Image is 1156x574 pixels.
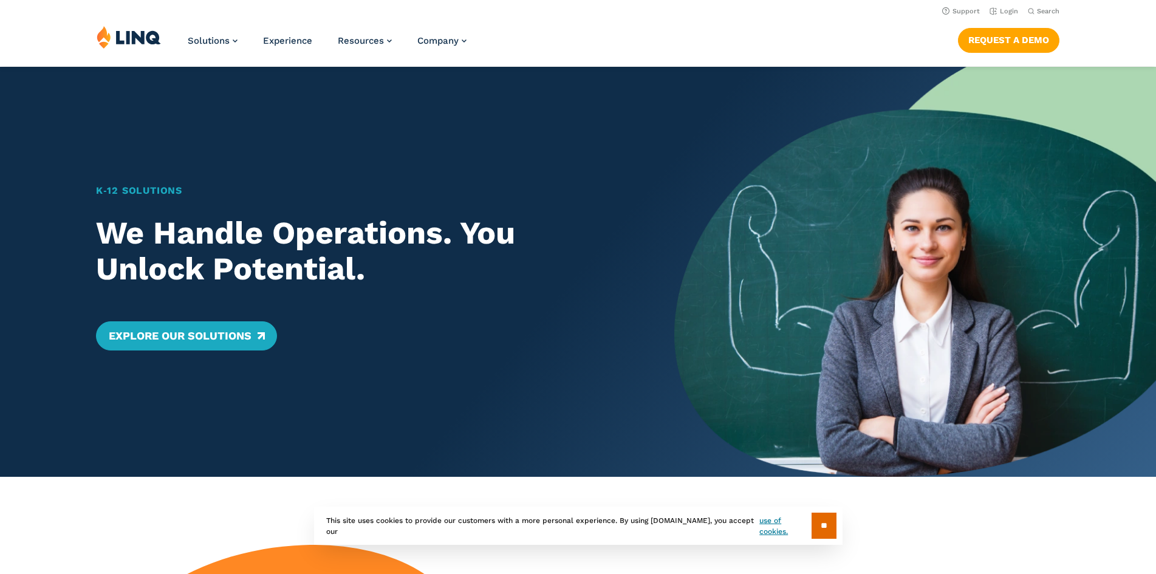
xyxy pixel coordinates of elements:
[958,26,1059,52] nav: Button Navigation
[759,515,811,537] a: use of cookies.
[263,35,312,46] a: Experience
[990,7,1018,15] a: Login
[417,35,459,46] span: Company
[1028,7,1059,16] button: Open Search Bar
[314,507,843,545] div: This site uses cookies to provide our customers with a more personal experience. By using [DOMAIN...
[338,35,392,46] a: Resources
[674,67,1156,477] img: Home Banner
[96,215,627,288] h2: We Handle Operations. You Unlock Potential.
[188,26,467,66] nav: Primary Navigation
[97,26,161,49] img: LINQ | K‑12 Software
[942,7,980,15] a: Support
[96,183,627,198] h1: K‑12 Solutions
[958,28,1059,52] a: Request a Demo
[1037,7,1059,15] span: Search
[188,35,230,46] span: Solutions
[417,35,467,46] a: Company
[338,35,384,46] span: Resources
[188,35,238,46] a: Solutions
[96,321,276,350] a: Explore Our Solutions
